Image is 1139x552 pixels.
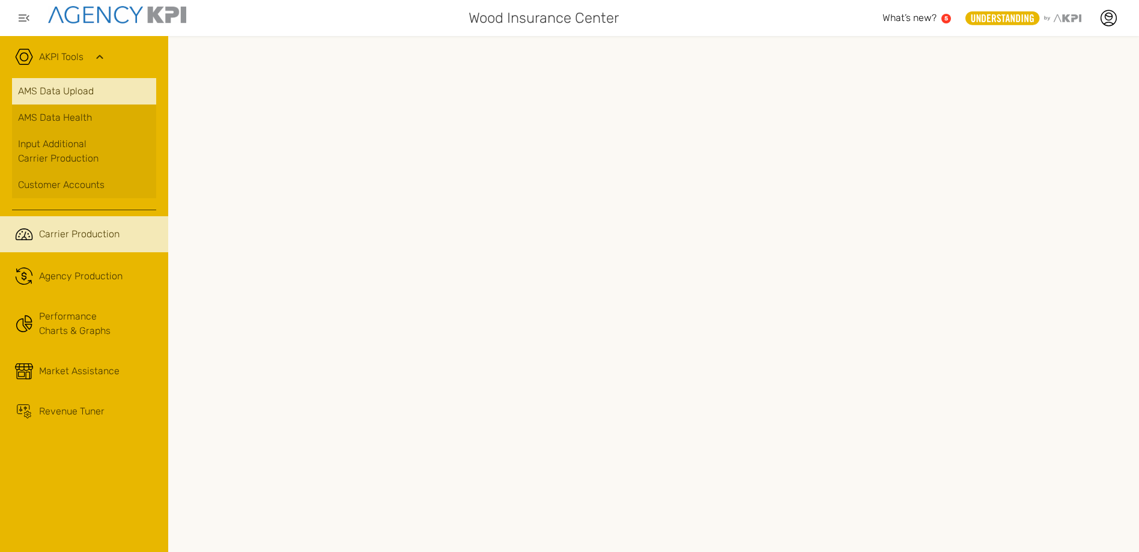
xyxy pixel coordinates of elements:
a: AKPI Tools [39,50,84,64]
span: What’s new? [882,12,937,23]
span: Wood Insurance Center [469,7,619,29]
img: agencykpi-logo-550x69-2d9e3fa8.png [48,6,186,23]
span: Carrier Production [39,227,120,241]
a: AMS Data Health [12,105,156,131]
div: Customer Accounts [18,178,150,192]
a: Customer Accounts [12,172,156,198]
a: Input AdditionalCarrier Production [12,131,156,172]
text: 5 [944,15,948,22]
span: Agency Production [39,269,123,284]
a: 5 [941,14,951,23]
span: Market Assistance [39,364,120,378]
a: AMS Data Upload [12,78,156,105]
span: AMS Data Health [18,111,92,125]
span: Revenue Tuner [39,404,105,419]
